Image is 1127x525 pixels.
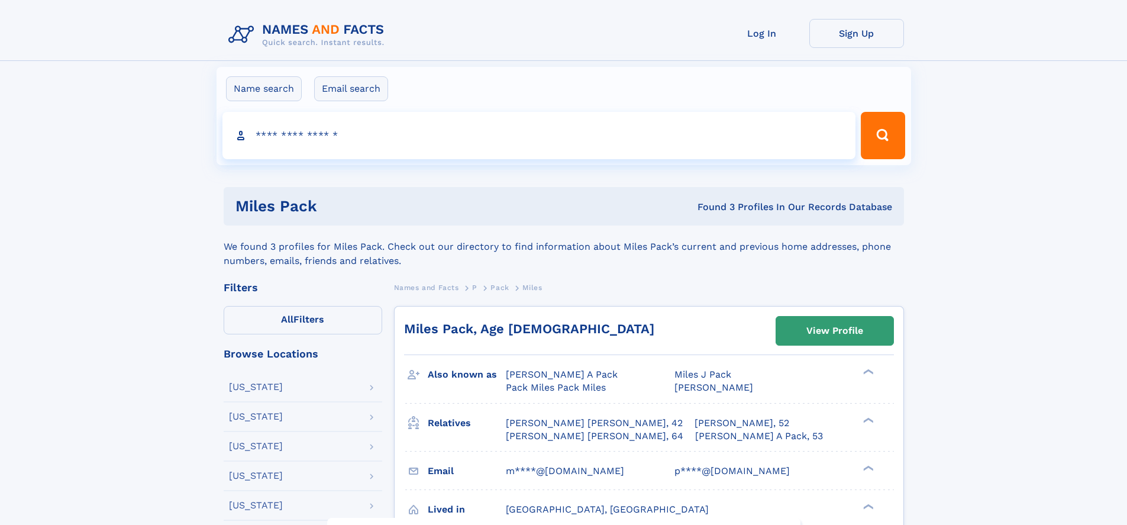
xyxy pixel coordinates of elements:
[506,430,683,443] a: [PERSON_NAME] [PERSON_NAME], 64
[404,321,654,336] a: Miles Pack, Age [DEMOGRAPHIC_DATA]
[229,442,283,451] div: [US_STATE]
[224,282,382,293] div: Filters
[224,306,382,334] label: Filters
[229,382,283,392] div: [US_STATE]
[522,284,542,292] span: Miles
[428,413,506,433] h3: Relatives
[715,19,809,48] a: Log In
[860,416,874,424] div: ❯
[506,504,709,515] span: [GEOGRAPHIC_DATA], [GEOGRAPHIC_DATA]
[507,201,892,214] div: Found 3 Profiles In Our Records Database
[860,368,874,376] div: ❯
[490,284,509,292] span: Pack
[394,280,459,295] a: Names and Facts
[428,461,506,481] h3: Email
[860,503,874,510] div: ❯
[809,19,904,48] a: Sign Up
[222,112,856,159] input: search input
[224,349,382,359] div: Browse Locations
[472,284,477,292] span: P
[314,76,388,101] label: Email search
[861,112,905,159] button: Search Button
[506,369,618,380] span: [PERSON_NAME] A Pack
[428,500,506,520] h3: Lived in
[490,280,509,295] a: Pack
[224,226,904,268] div: We found 3 profiles for Miles Pack. Check out our directory to find information about Miles Pack’...
[776,317,893,345] a: View Profile
[695,417,789,430] a: [PERSON_NAME], 52
[229,471,283,481] div: [US_STATE]
[695,430,823,443] a: [PERSON_NAME] A Pack, 53
[226,76,302,101] label: Name search
[674,369,731,380] span: Miles J Pack
[235,199,508,214] h1: Miles Pack
[428,365,506,385] h3: Also known as
[506,382,606,393] span: Pack Miles Pack Miles
[860,464,874,472] div: ❯
[674,382,753,393] span: [PERSON_NAME]
[229,412,283,421] div: [US_STATE]
[472,280,477,295] a: P
[229,501,283,510] div: [US_STATE]
[506,417,683,430] a: [PERSON_NAME] [PERSON_NAME], 42
[806,317,863,344] div: View Profile
[224,19,394,51] img: Logo Names and Facts
[281,314,293,325] span: All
